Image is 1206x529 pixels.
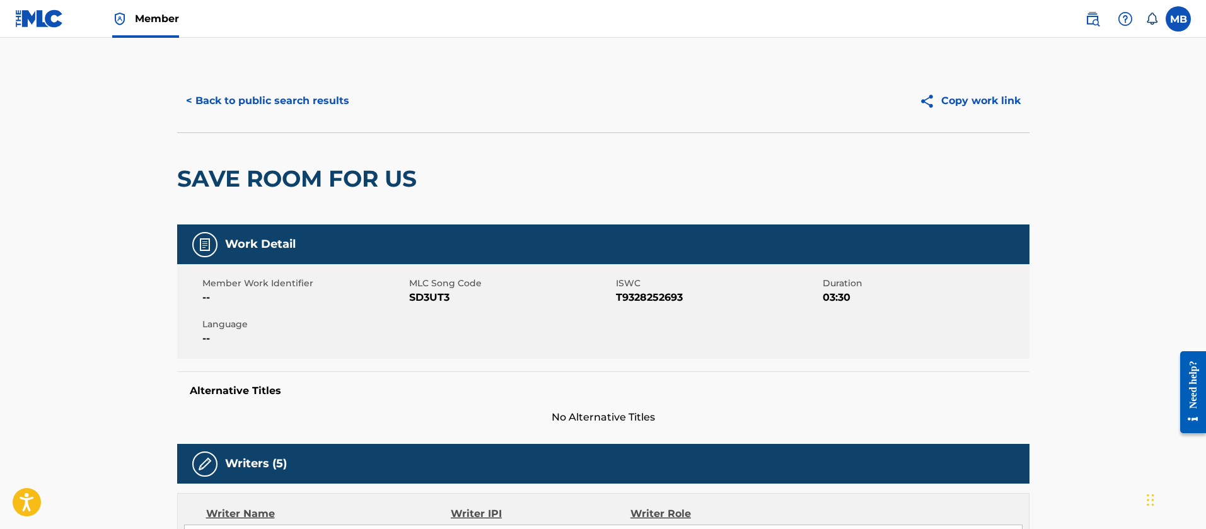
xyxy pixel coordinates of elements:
[177,165,423,193] h2: SAVE ROOM FOR US
[225,456,287,471] h5: Writers (5)
[202,290,406,305] span: --
[202,331,406,346] span: --
[1143,468,1206,529] iframe: Chat Widget
[177,85,358,117] button: < Back to public search results
[202,277,406,290] span: Member Work Identifier
[190,385,1017,397] h5: Alternative Titles
[823,277,1026,290] span: Duration
[451,506,630,521] div: Writer IPI
[1113,6,1138,32] div: Help
[1166,6,1191,32] div: User Menu
[225,237,296,252] h5: Work Detail
[409,290,613,305] span: SD3UT3
[202,318,406,331] span: Language
[409,277,613,290] span: MLC Song Code
[1118,11,1133,26] img: help
[616,290,820,305] span: T9328252693
[1080,6,1105,32] a: Public Search
[135,11,179,26] span: Member
[1171,342,1206,443] iframe: Resource Center
[1147,481,1154,519] div: Drag
[1145,13,1158,25] div: Notifications
[919,93,941,109] img: Copy work link
[177,410,1029,425] span: No Alternative Titles
[1085,11,1100,26] img: search
[15,9,64,28] img: MLC Logo
[910,85,1029,117] button: Copy work link
[197,237,212,252] img: Work Detail
[616,277,820,290] span: ISWC
[206,506,451,521] div: Writer Name
[823,290,1026,305] span: 03:30
[112,11,127,26] img: Top Rightsholder
[630,506,794,521] div: Writer Role
[197,456,212,472] img: Writers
